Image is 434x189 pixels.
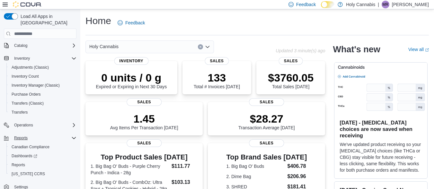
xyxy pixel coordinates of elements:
h1: Home [85,14,111,27]
span: Catalog [12,42,76,49]
p: $28.27 [238,112,295,125]
span: Purchase Orders [9,90,76,98]
span: Sales [127,139,162,147]
a: Feedback [115,16,147,29]
p: 1.45 [110,112,178,125]
button: Inventory Manager (Classic) [6,81,79,90]
span: Catalog [14,43,27,48]
p: Updated 3 minute(s) ago [276,48,325,53]
span: Reports [9,161,76,169]
h3: Top Product Sales [DATE] [91,153,198,161]
button: Reports [12,134,30,142]
span: Transfers [12,110,28,115]
span: Adjustments (Classic) [12,65,49,70]
span: Inventory [12,55,76,62]
div: Manvendra Rao [382,1,389,8]
button: Clear input [198,44,203,49]
span: Sales [205,57,229,65]
div: Avg Items Per Transaction [DATE] [110,112,178,130]
a: Dashboards [6,151,79,160]
span: Feedback [296,1,316,8]
button: Open list of options [205,44,210,49]
span: Inventory Count [12,74,39,79]
a: Purchase Orders [9,90,43,98]
span: Dashboards [12,153,37,159]
button: Reports [6,160,79,169]
span: Sales [249,98,284,106]
button: Catalog [12,42,30,49]
p: | [378,1,379,8]
dt: 2. Dime Bag [226,173,285,180]
span: Sales [279,57,303,65]
button: [US_STATE] CCRS [6,169,79,178]
dt: 1. Big Bag O' Buds - Purple Cherry Punch - Indica - 28g [91,163,169,176]
p: $3760.05 [268,71,314,84]
a: Dashboards [9,152,40,160]
button: Catalog [1,41,79,50]
a: Adjustments (Classic) [9,64,51,71]
button: Canadian Compliance [6,142,79,151]
a: Inventory Count [9,73,41,80]
h3: [DATE] - [MEDICAL_DATA] choices are now saved when receiving [340,119,422,139]
span: Canadian Compliance [9,143,76,151]
button: Operations [12,121,36,129]
p: 133 [194,71,240,84]
button: Transfers [6,108,79,117]
div: Total Sales [DATE] [268,71,314,89]
a: Transfers (Classic) [9,99,46,107]
button: Inventory Count [6,72,79,81]
span: Adjustments (Classic) [9,64,76,71]
dd: $406.78 [288,162,307,170]
a: View allExternal link [408,47,429,52]
p: [PERSON_NAME] [392,1,429,8]
span: Washington CCRS [9,170,76,178]
p: 0 units / 0 g [96,71,167,84]
a: Transfers [9,108,30,116]
span: Inventory [14,56,30,61]
input: Dark Mode [321,1,334,8]
span: Transfers (Classic) [9,99,76,107]
span: Sales [249,139,284,147]
span: Reports [14,135,28,141]
span: Feedback [125,20,145,26]
span: Inventory Manager (Classic) [9,82,76,89]
dd: $103.13 [172,178,198,186]
dd: $206.96 [288,173,307,180]
span: MR [383,1,389,8]
button: Inventory [1,54,79,63]
button: Transfers (Classic) [6,99,79,108]
h3: Top Brand Sales [DATE] [226,153,307,161]
a: Inventory Manager (Classic) [9,82,62,89]
span: Dashboards [9,152,76,160]
div: Transaction Average [DATE] [238,112,295,130]
span: Canadian Compliance [12,144,49,150]
svg: External link [425,48,429,52]
button: Purchase Orders [6,90,79,99]
div: Expired or Expiring in Next 30 Days [96,71,167,89]
button: Reports [1,133,79,142]
h2: What's new [333,44,380,55]
p: Holy Cannabis [346,1,375,8]
span: Inventory Manager (Classic) [12,83,60,88]
span: Sales [127,98,162,106]
div: Total # Invoices [DATE] [194,71,240,89]
button: Inventory [12,55,32,62]
span: Load All Apps in [GEOGRAPHIC_DATA] [18,13,76,26]
span: Inventory [114,57,149,65]
dd: $111.77 [172,162,198,170]
span: Reports [12,134,76,142]
a: Reports [9,161,28,169]
a: Canadian Compliance [9,143,52,151]
p: We've updated product receiving so your [MEDICAL_DATA] choices (like THCa or CBG) stay visible fo... [340,141,422,173]
button: Operations [1,121,79,130]
img: Cova [13,1,42,8]
span: Holy Cannabis [89,43,119,50]
span: [US_STATE] CCRS [12,171,45,176]
dt: 1. Big Bag O' Buds [226,163,285,169]
span: Purchase Orders [12,92,41,97]
a: [US_STATE] CCRS [9,170,48,178]
span: Operations [14,123,33,128]
span: Inventory Count [9,73,76,80]
span: Transfers (Classic) [12,101,44,106]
